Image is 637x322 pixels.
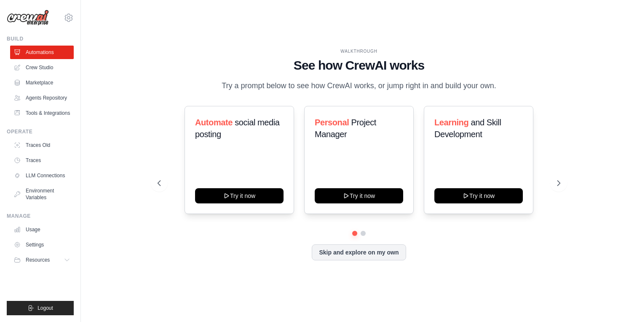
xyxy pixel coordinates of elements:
div: WALKTHROUGH [158,48,561,54]
div: Build [7,35,74,42]
a: LLM Connections [10,169,74,182]
a: Traces Old [10,138,74,152]
a: Environment Variables [10,184,74,204]
button: Skip and explore on my own [312,244,406,260]
span: Resources [26,257,50,263]
h1: See how CrewAI works [158,58,561,73]
span: social media posting [195,118,280,139]
img: Logo [7,10,49,26]
a: Automations [10,46,74,59]
button: Try it now [315,188,403,203]
span: Logout [37,305,53,311]
a: Crew Studio [10,61,74,74]
a: Settings [10,238,74,252]
a: Usage [10,223,74,236]
div: Manage [7,213,74,219]
a: Tools & Integrations [10,106,74,120]
div: Operate [7,128,74,135]
button: Try it now [195,188,284,203]
span: and Skill Development [434,118,501,139]
button: Logout [7,301,74,315]
iframe: Chat Widget [595,281,637,322]
button: Resources [10,253,74,267]
a: Agents Repository [10,91,74,105]
p: Try a prompt below to see how CrewAI works, or jump right in and build your own. [217,80,500,92]
span: Learning [434,118,468,127]
span: Automate [195,118,233,127]
a: Marketplace [10,76,74,89]
button: Try it now [434,188,523,203]
span: Project Manager [315,118,376,139]
span: Personal [315,118,349,127]
a: Traces [10,154,74,167]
